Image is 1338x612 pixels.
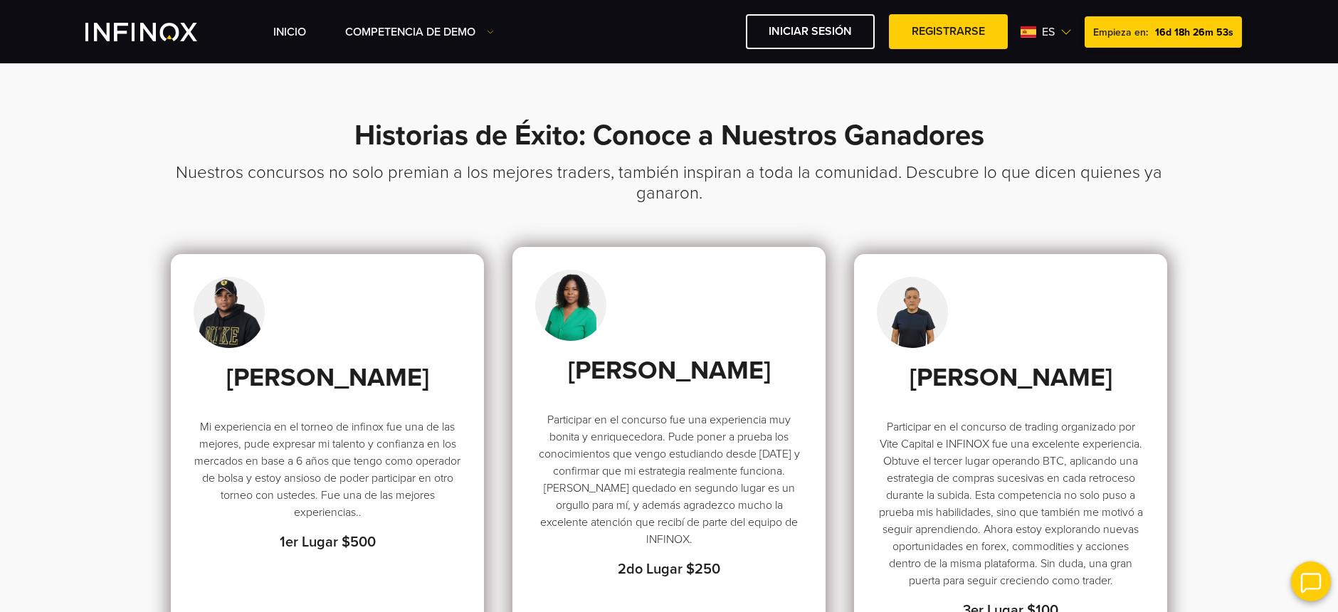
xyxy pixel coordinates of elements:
span: Empieza en: [1093,26,1148,38]
p: Participar en el concurso de trading organizado por Vite Capital e INFINOX fue una excelente expe... [877,418,1144,589]
a: INFINOX Vite [85,23,231,41]
img: Luis González Otañez [194,277,265,348]
a: Registrarse [889,14,1008,49]
span: 16d 18h 26m 53s [1155,26,1233,38]
h3: [PERSON_NAME] [877,362,1144,394]
span: es [1036,23,1060,41]
a: INICIO [273,23,306,41]
img: Dropdown [487,28,494,36]
h3: Nuestros concursos no solo premian a los mejores traders, también inspiran a toda la comunidad. D... [171,162,1167,254]
h1: Historias de Éxito: Conoce a Nuestros Ganadores [171,120,1167,162]
h3: [PERSON_NAME] [535,355,803,386]
p: Mi experiencia en el torneo de infinox fue una de las mejores, pude expresar mi talento y confian... [194,418,461,521]
strong: 2do Lugar $250 [618,561,720,578]
a: Competencia de Demo [345,23,494,41]
img: Anyi Hidalgo Rengifo [535,270,606,341]
p: Participar en el concurso fue una experiencia muy bonita y enriquecedora. Pude poner a prueba los... [535,411,803,548]
h3: [PERSON_NAME] [194,362,461,394]
strong: 1er Lugar $500 [280,534,376,551]
img: Jacinto Manyari del Carpio [877,277,948,348]
a: Iniciar sesión [746,14,875,49]
img: open convrs live chat [1291,561,1331,601]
